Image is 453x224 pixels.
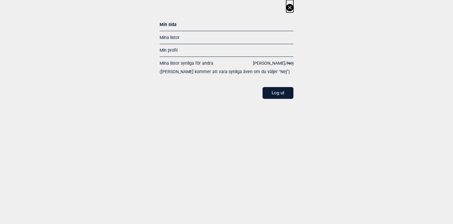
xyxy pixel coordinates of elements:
div: Min sida [160,20,293,31]
span: Nej [287,61,293,66]
a: Mina listor [160,35,180,40]
span: [PERSON_NAME] [253,61,285,66]
span: / [253,59,293,68]
a: Min profil [160,48,177,53]
span: Mina listor synliga för andra [160,59,213,68]
button: Log ut [263,87,293,99]
span: ([PERSON_NAME] kommer att vara synliga även om du väljer “Nej”) [160,67,293,76]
